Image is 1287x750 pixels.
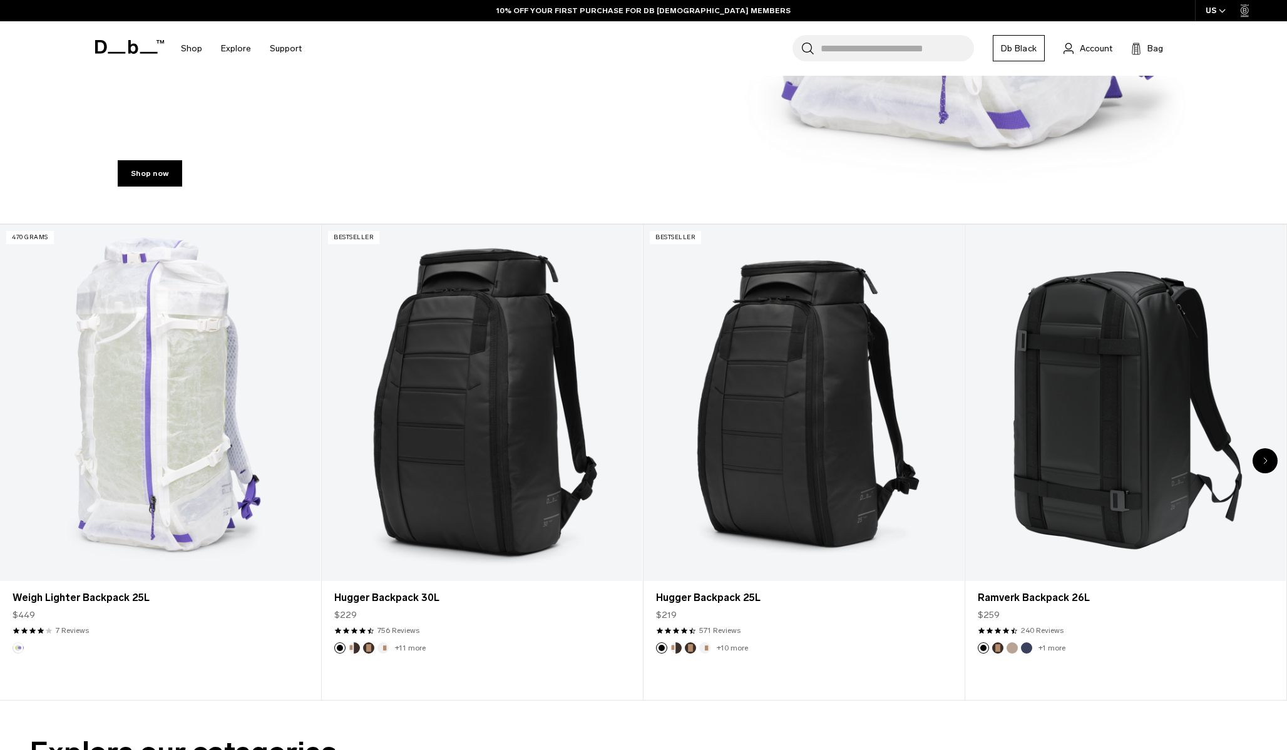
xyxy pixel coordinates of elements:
button: Espresso [685,642,696,654]
button: Cappuccino [349,642,360,654]
a: Hugger Backpack 30L [334,590,630,605]
a: +1 more [1038,644,1065,652]
span: $229 [334,609,357,622]
div: Next slide [1253,448,1278,473]
button: Cappuccino [670,642,682,654]
div: 3 / 20 [643,224,965,701]
div: 2 / 20 [322,224,643,701]
button: Black Out [334,642,346,654]
a: Shop now [118,160,182,187]
button: Oatmilk [699,642,710,654]
a: Hugger Backpack 25L [643,225,964,581]
a: Ramverk Backpack 26L [978,590,1273,605]
a: 7 reviews [56,625,89,636]
button: Blue Hour [1021,642,1032,654]
span: Account [1080,42,1112,55]
a: Ramverk Backpack 26L [965,225,1286,581]
p: 470 grams [6,231,54,244]
a: Support [270,26,302,71]
span: $219 [656,609,677,622]
a: +10 more [717,644,748,652]
a: Account [1064,41,1112,56]
p: Bestseller [650,231,701,244]
a: Hugger Backpack 25L [656,590,951,605]
a: 571 reviews [699,625,741,636]
span: $259 [978,609,1000,622]
a: Db Black [993,35,1045,61]
a: 10% OFF YOUR FIRST PURCHASE FOR DB [DEMOGRAPHIC_DATA] MEMBERS [496,5,791,16]
button: Black Out [656,642,667,654]
button: Bag [1131,41,1163,56]
a: +11 more [395,644,426,652]
button: Black Out [978,642,989,654]
p: Bestseller [328,231,379,244]
a: Shop [181,26,202,71]
button: Fogbow Beige [1007,642,1018,654]
span: $449 [13,609,35,622]
a: Weigh Lighter Backpack 25L [13,590,308,605]
a: 756 reviews [377,625,419,636]
span: Bag [1147,42,1163,55]
button: Oatmilk [377,642,389,654]
a: 240 reviews [1021,625,1064,636]
nav: Main Navigation [172,21,311,76]
a: Hugger Backpack 30L [322,225,642,581]
button: Aurora [13,642,24,654]
div: 4 / 20 [965,224,1287,701]
button: Espresso [363,642,374,654]
a: Explore [221,26,251,71]
button: Espresso [992,642,1003,654]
